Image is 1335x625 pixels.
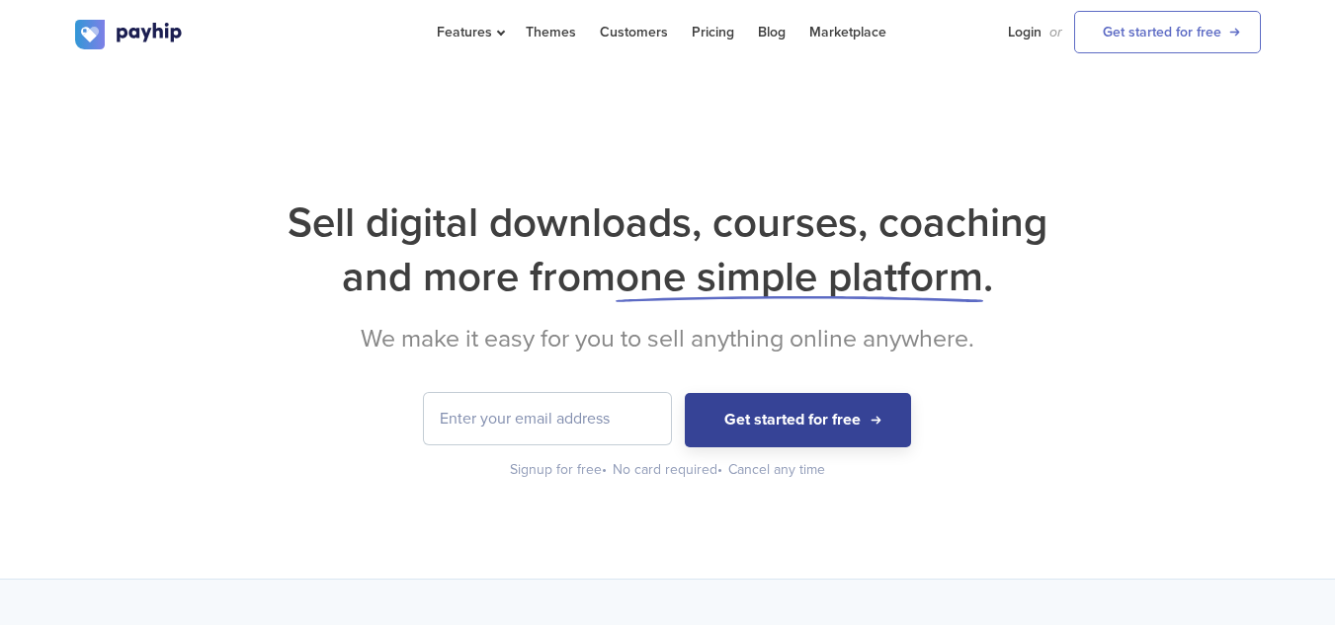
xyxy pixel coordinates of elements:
div: Cancel any time [728,460,825,480]
span: • [717,461,722,478]
img: logo.svg [75,20,184,49]
span: Features [437,24,502,40]
input: Enter your email address [424,393,671,444]
a: Get started for free [1074,11,1261,53]
div: Signup for free [510,460,609,480]
span: . [983,252,993,302]
div: No card required [613,460,724,480]
span: one simple platform [616,252,983,302]
h1: Sell digital downloads, courses, coaching and more from [75,195,1261,304]
button: Get started for free [685,393,911,447]
h2: We make it easy for you to sell anything online anywhere. [75,324,1261,353]
span: • [602,461,607,478]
